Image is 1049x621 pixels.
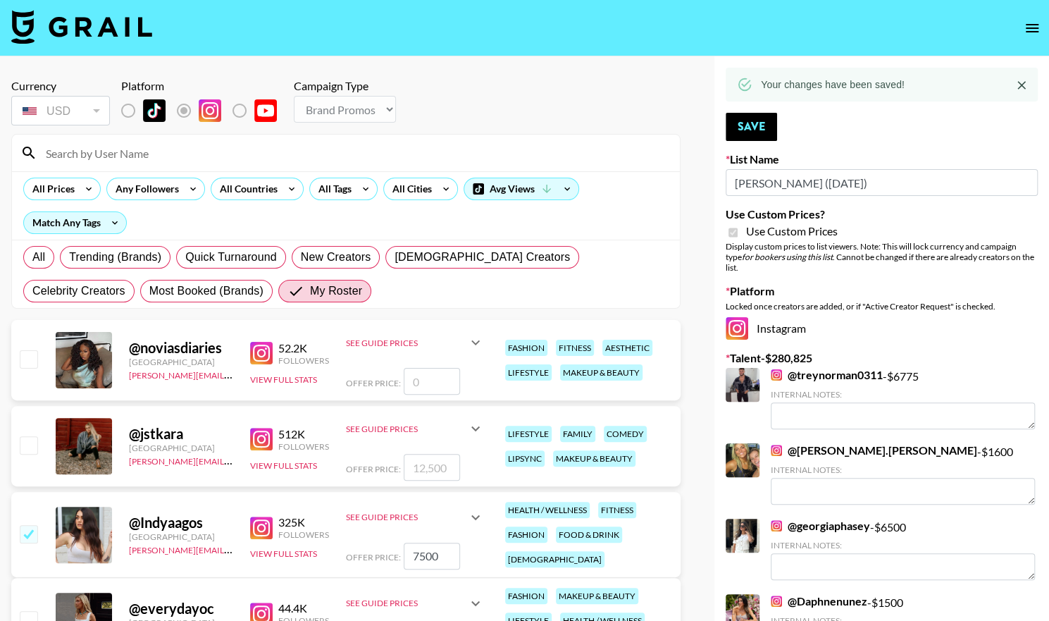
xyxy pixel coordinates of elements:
[560,364,643,381] div: makeup & beauty
[726,241,1038,273] div: Display custom prices to list viewers. Note: This will lock currency and campaign type . Cannot b...
[761,72,905,97] div: Your changes have been saved!
[598,502,636,518] div: fitness
[771,368,1035,429] div: - $ 6775
[726,351,1038,365] label: Talent - $ 280,825
[346,412,484,445] div: See Guide Prices
[11,10,152,44] img: Grail Talent
[560,426,595,442] div: family
[556,588,638,604] div: makeup & beauty
[771,540,1035,551] div: Internal Notes:
[185,249,277,266] span: Quick Turnaround
[505,340,547,356] div: fashion
[771,465,1035,475] div: Internal Notes:
[771,519,870,533] a: @georgiaphasey
[107,178,182,199] div: Any Followers
[129,600,233,617] div: @ everydayoc
[404,543,460,570] input: 10,250
[346,338,467,348] div: See Guide Prices
[278,427,329,441] div: 512K
[464,178,578,199] div: Avg Views
[771,594,867,608] a: @Daphnenunez
[129,514,233,531] div: @ Indyaagos
[346,512,467,522] div: See Guide Prices
[129,531,233,542] div: [GEOGRAPHIC_DATA]
[143,99,166,122] img: TikTok
[346,586,484,620] div: See Guide Prices
[505,551,604,567] div: [DEMOGRAPHIC_DATA]
[1011,75,1032,96] button: Close
[404,368,460,395] input: 0
[310,178,354,199] div: All Tags
[254,99,277,122] img: YouTube
[301,249,371,266] span: New Creators
[771,520,782,531] img: Instagram
[505,588,547,604] div: fashion
[129,367,337,381] a: [PERSON_NAME][EMAIL_ADDRESS][DOMAIN_NAME]
[278,341,329,355] div: 52.2K
[1018,14,1046,42] button: open drawer
[742,252,833,262] em: for bookers using this list
[121,79,288,93] div: Platform
[771,596,782,607] img: Instagram
[346,500,484,534] div: See Guide Prices
[771,519,1035,580] div: - $ 6500
[346,378,401,388] span: Offer Price:
[726,207,1038,221] label: Use Custom Prices?
[250,460,317,471] button: View Full Stats
[726,284,1038,298] label: Platform
[505,426,552,442] div: lifestyle
[771,389,1035,400] div: Internal Notes:
[129,453,337,467] a: [PERSON_NAME][EMAIL_ADDRESS][DOMAIN_NAME]
[294,79,396,93] div: Campaign Type
[746,224,838,238] span: Use Custom Prices
[24,212,126,233] div: Match Any Tags
[556,527,622,543] div: food & drink
[771,443,977,457] a: @[PERSON_NAME].[PERSON_NAME]
[11,79,110,93] div: Currency
[346,464,401,474] span: Offer Price:
[726,317,1038,340] div: Instagram
[250,374,317,385] button: View Full Stats
[11,93,110,128] div: Currency is locked to USD
[346,326,484,359] div: See Guide Prices
[346,598,467,608] div: See Guide Prices
[771,443,1035,505] div: - $ 1600
[726,301,1038,312] div: Locked once creators are added, or if "Active Creator Request" is checked.
[211,178,280,199] div: All Countries
[726,152,1038,166] label: List Name
[602,340,652,356] div: aesthetic
[726,317,748,340] img: Instagram
[505,364,552,381] div: lifestyle
[404,454,460,481] input: 12,500
[250,548,317,559] button: View Full Stats
[278,441,329,452] div: Followers
[278,515,329,529] div: 325K
[395,249,570,266] span: [DEMOGRAPHIC_DATA] Creators
[149,283,263,300] span: Most Booked (Brands)
[250,428,273,450] img: Instagram
[505,450,545,467] div: lipsync
[384,178,435,199] div: All Cities
[771,369,782,381] img: Instagram
[199,99,221,122] img: Instagram
[69,249,161,266] span: Trending (Brands)
[32,283,125,300] span: Celebrity Creators
[604,426,647,442] div: comedy
[32,249,45,266] span: All
[24,178,77,199] div: All Prices
[129,357,233,367] div: [GEOGRAPHIC_DATA]
[129,542,337,555] a: [PERSON_NAME][EMAIL_ADDRESS][DOMAIN_NAME]
[278,601,329,615] div: 44.4K
[250,517,273,539] img: Instagram
[250,342,273,364] img: Instagram
[129,425,233,443] div: @ jstkara
[310,283,362,300] span: My Roster
[346,552,401,562] span: Offer Price:
[505,527,547,543] div: fashion
[556,340,594,356] div: fitness
[278,355,329,366] div: Followers
[278,529,329,540] div: Followers
[726,113,777,141] button: Save
[346,424,467,434] div: See Guide Prices
[129,443,233,453] div: [GEOGRAPHIC_DATA]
